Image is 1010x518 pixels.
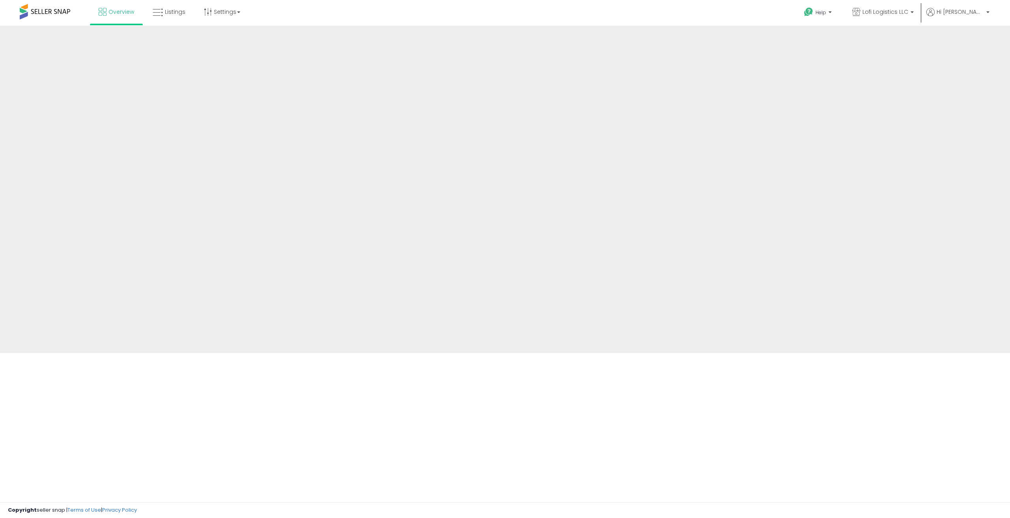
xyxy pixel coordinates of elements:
[165,8,185,16] span: Listings
[798,1,840,26] a: Help
[815,9,826,16] span: Help
[862,8,908,16] span: Lofi Logistics LLC
[926,8,989,26] a: Hi [PERSON_NAME]
[937,8,984,16] span: Hi [PERSON_NAME]
[108,8,134,16] span: Overview
[804,7,814,17] i: Get Help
